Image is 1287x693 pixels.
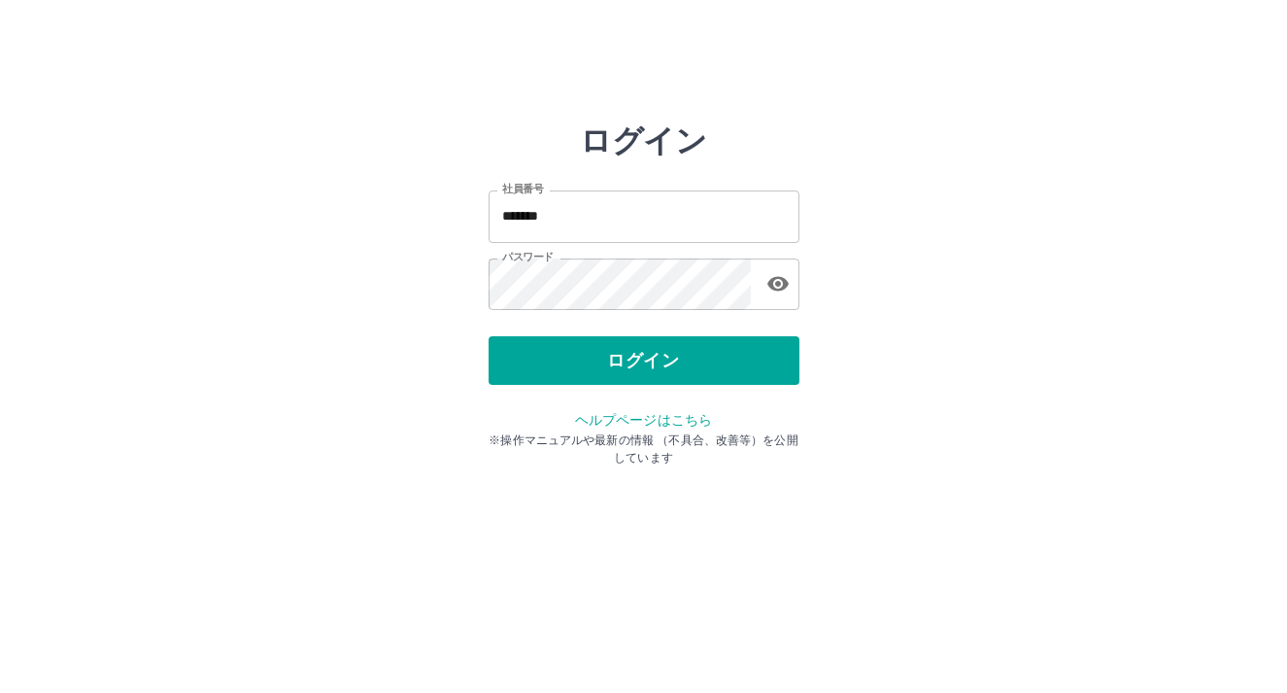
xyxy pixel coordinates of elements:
[575,412,712,428] a: ヘルプページはこちら
[502,250,554,264] label: パスワード
[580,122,707,159] h2: ログイン
[502,182,543,196] label: 社員番号
[489,336,799,385] button: ログイン
[489,432,799,467] p: ※操作マニュアルや最新の情報 （不具合、改善等）を公開しています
